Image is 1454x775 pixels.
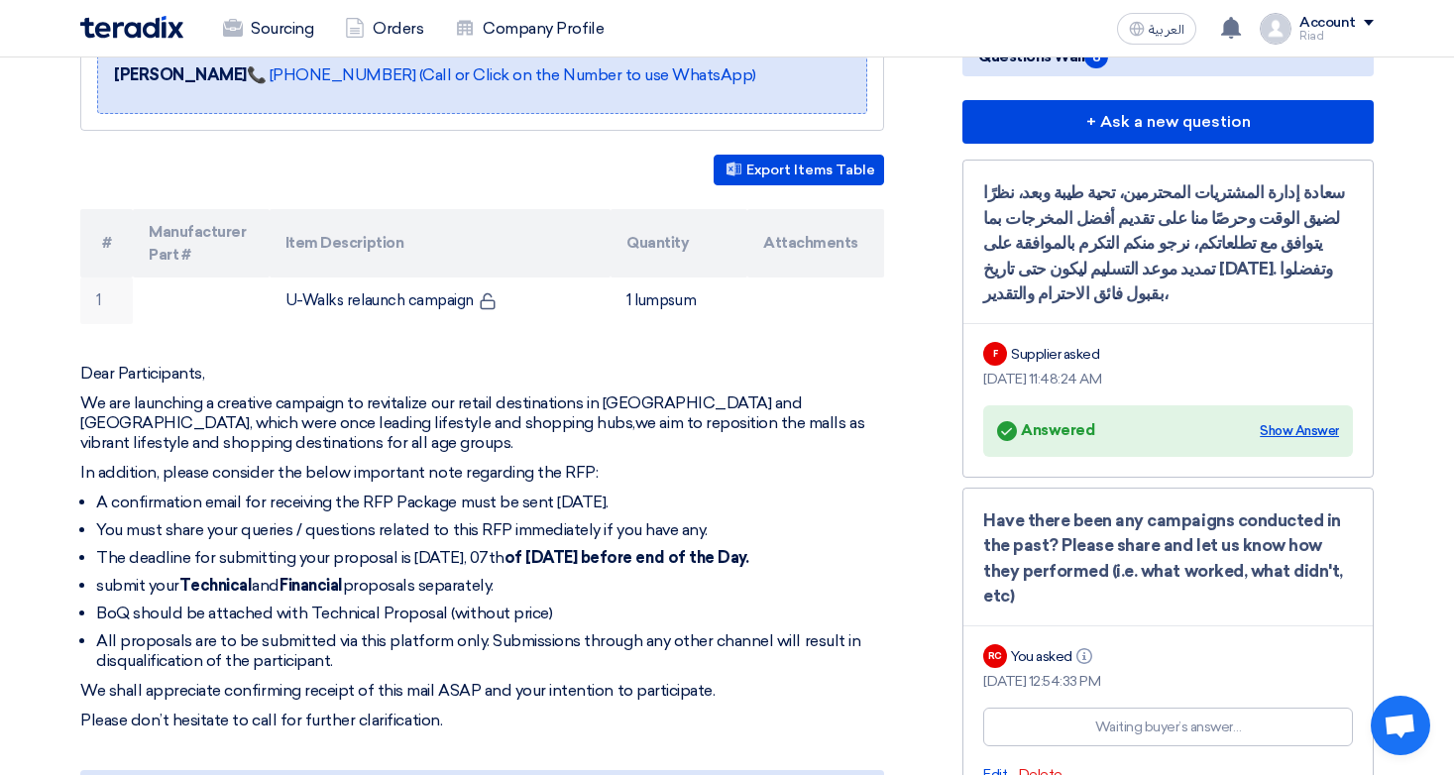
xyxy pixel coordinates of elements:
img: Teradix logo [80,16,183,39]
button: العربية [1117,13,1196,45]
p: In addition, please consider the below important note regarding the RFP: [80,463,884,483]
div: Open chat [1371,696,1430,755]
div: Waiting buyer’s answer… [1095,717,1242,737]
th: Attachments [747,209,884,277]
th: # [80,209,133,277]
div: [DATE] 11:48:24 AM [983,369,1353,389]
div: You asked [1011,646,1096,667]
strong: Financial [280,576,343,595]
a: 📞 [PHONE_NUMBER] (Call or Click on the Number to use WhatsApp) [247,65,756,84]
td: U-Walks relaunch campaign [270,277,612,324]
td: 1 [80,277,133,324]
div: Have there been any campaigns conducted in the past? Please share and let us know how they perfor... [983,508,1353,609]
div: سعادة إدارة المشتريات المحترمين، تحية طيبة وبعد، نظرًا لضيق الوقت وحرصًا منا على تقديم أفضل المخر... [983,180,1353,307]
div: Riad [1299,31,1374,42]
img: profile_test.png [1260,13,1291,45]
li: submit your and proposals separately. [96,576,884,596]
strong: of [DATE] before end of the Day. [504,548,749,567]
strong: Technical [179,576,253,595]
div: RC [983,644,1007,668]
p: We shall appreciate confirming receipt of this mail ASAP and your intention to participate. [80,681,884,701]
a: Company Profile [439,7,619,51]
div: Supplier asked [1011,344,1099,365]
td: 1 lumpsum [611,277,747,324]
strong: [PERSON_NAME] [114,65,247,84]
a: Orders [329,7,439,51]
div: Show Answer [1260,421,1339,441]
p: Dear Participants, [80,364,884,384]
p: Please don’t hesitate to call for further clarification. [80,711,884,730]
li: The deadline for submitting your proposal is [DATE], 07th [96,548,884,568]
div: Account [1299,15,1356,32]
li: You must share your queries / questions related to this RFP immediately if you have any. [96,520,884,540]
th: Item Description [270,209,612,277]
a: Sourcing [207,7,329,51]
div: Answered [997,417,1094,445]
span: العربية [1149,23,1184,37]
li: BoQ should be attached with Technical Proposal (without price) [96,604,884,623]
th: Manufacturer Part # [133,209,270,277]
li: A confirmation email for receiving the RFP Package must be sent [DATE]. [96,493,884,512]
button: Export Items Table [714,155,884,185]
div: [DATE] 12:54:33 PM [983,671,1353,692]
p: We are launching a creative campaign to revitalize our retail destinations in [GEOGRAPHIC_DATA] a... [80,393,884,453]
th: Quantity [611,209,747,277]
li: All proposals are to be submitted via this platform only. Submissions through any other channel w... [96,631,884,671]
button: + Ask a new question [962,100,1374,144]
div: F [983,342,1007,366]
